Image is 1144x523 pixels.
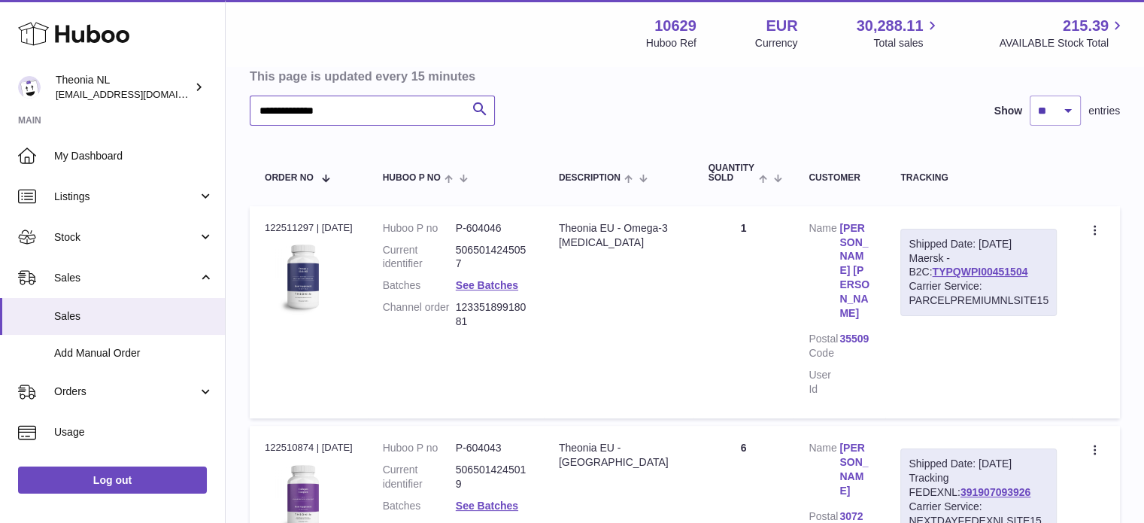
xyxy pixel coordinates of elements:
[54,190,198,204] span: Listings
[54,149,214,163] span: My Dashboard
[839,332,870,346] a: 35509
[654,16,696,36] strong: 10629
[383,499,456,513] dt: Batches
[646,36,696,50] div: Huboo Ref
[54,385,198,399] span: Orders
[56,88,221,100] span: [EMAIL_ADDRESS][DOMAIN_NAME]
[18,76,41,99] img: info@wholesomegoods.eu
[994,104,1022,118] label: Show
[456,221,529,236] dd: P-604046
[383,173,441,183] span: Huboo P no
[839,221,870,321] a: [PERSON_NAME] [PERSON_NAME]
[900,229,1057,316] div: Maersk - B2C:
[265,173,314,183] span: Order No
[383,441,456,455] dt: Huboo P no
[54,230,198,245] span: Stock
[809,332,839,360] dt: Postal Code
[559,221,678,250] div: Theonia EU - Omega-3 [MEDICAL_DATA]
[839,441,870,498] a: [PERSON_NAME]
[693,206,794,419] td: 1
[456,243,529,272] dd: 5065014245057
[265,221,353,235] div: 122511297 | [DATE]
[56,73,191,102] div: Theonia NL
[54,425,214,439] span: Usage
[265,239,340,315] img: 106291725893086.jpg
[383,221,456,236] dt: Huboo P no
[809,221,839,324] dt: Name
[559,441,678,470] div: Theonia EU - [GEOGRAPHIC_DATA]
[383,243,456,272] dt: Current identifier
[909,237,1048,251] div: Shipped Date: [DATE]
[809,173,870,183] div: Customer
[383,300,456,329] dt: Channel order
[456,463,529,491] dd: 5065014245019
[54,271,198,285] span: Sales
[18,467,207,494] a: Log out
[960,486,1030,498] a: 391907093926
[54,346,214,360] span: Add Manual Order
[709,163,755,183] span: Quantity Sold
[250,68,1116,84] h3: This page is updated every 15 minutes
[755,36,798,50] div: Currency
[456,300,529,329] dd: 12335189918081
[456,279,518,291] a: See Batches
[909,457,1048,471] div: Shipped Date: [DATE]
[766,16,797,36] strong: EUR
[909,279,1048,308] div: Carrier Service: PARCELPREMIUMNLSITE15
[999,36,1126,50] span: AVAILABLE Stock Total
[265,441,353,455] div: 122510874 | [DATE]
[1063,16,1109,36] span: 215.39
[856,16,940,50] a: 30,288.11 Total sales
[1088,104,1120,118] span: entries
[856,16,923,36] span: 30,288.11
[456,441,529,455] dd: P-604043
[809,368,839,397] dt: User Id
[809,441,839,502] dt: Name
[383,278,456,293] dt: Batches
[559,173,621,183] span: Description
[900,173,1057,183] div: Tracking
[54,309,214,324] span: Sales
[932,266,1027,278] a: TYPQWPI00451504
[999,16,1126,50] a: 215.39 AVAILABLE Stock Total
[873,36,940,50] span: Total sales
[383,463,456,491] dt: Current identifier
[456,500,518,512] a: See Batches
